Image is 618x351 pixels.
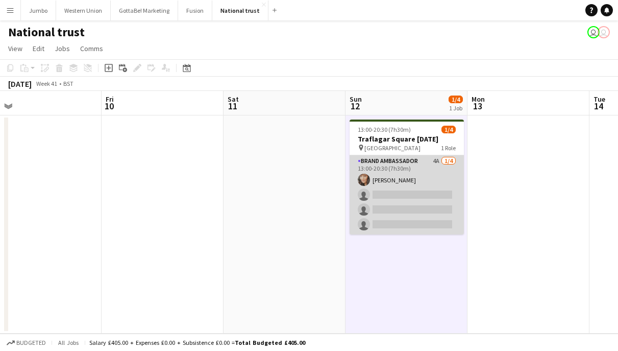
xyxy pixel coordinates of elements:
[106,95,114,104] span: Fri
[587,26,600,38] app-user-avatar: Booking & Talent Team
[449,96,463,103] span: 1/4
[56,1,111,20] button: Western Union
[350,95,362,104] span: Sun
[350,155,464,235] app-card-role: Brand Ambassador4A1/413:00-20:30 (7h30m)[PERSON_NAME]
[4,42,27,55] a: View
[29,42,48,55] a: Edit
[441,126,456,133] span: 1/4
[16,339,46,346] span: Budgeted
[55,44,70,53] span: Jobs
[472,95,485,104] span: Mon
[235,339,305,346] span: Total Budgeted £405.00
[598,26,610,38] app-user-avatar: Booking & Talent Team
[80,44,103,53] span: Comms
[364,144,421,152] span: [GEOGRAPHIC_DATA]
[8,25,85,40] h1: National trust
[226,100,239,112] span: 11
[441,144,456,152] span: 1 Role
[51,42,74,55] a: Jobs
[56,339,81,346] span: All jobs
[350,134,464,144] h3: Traflagar Square [DATE]
[8,79,32,89] div: [DATE]
[348,100,362,112] span: 12
[8,44,22,53] span: View
[76,42,107,55] a: Comms
[34,80,59,87] span: Week 41
[594,95,605,104] span: Tue
[178,1,212,20] button: Fusion
[449,104,462,112] div: 1 Job
[228,95,239,104] span: Sat
[358,126,411,133] span: 13:00-20:30 (7h30m)
[350,120,464,235] app-job-card: 13:00-20:30 (7h30m)1/4Traflagar Square [DATE] [GEOGRAPHIC_DATA]1 RoleBrand Ambassador4A1/413:00-2...
[5,337,47,348] button: Budgeted
[63,80,73,87] div: BST
[470,100,485,112] span: 13
[212,1,268,20] button: National trust
[89,339,305,346] div: Salary £405.00 + Expenses £0.00 + Subsistence £0.00 =
[111,1,178,20] button: GottaBe! Marketing
[592,100,605,112] span: 14
[21,1,56,20] button: Jumbo
[104,100,114,112] span: 10
[33,44,44,53] span: Edit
